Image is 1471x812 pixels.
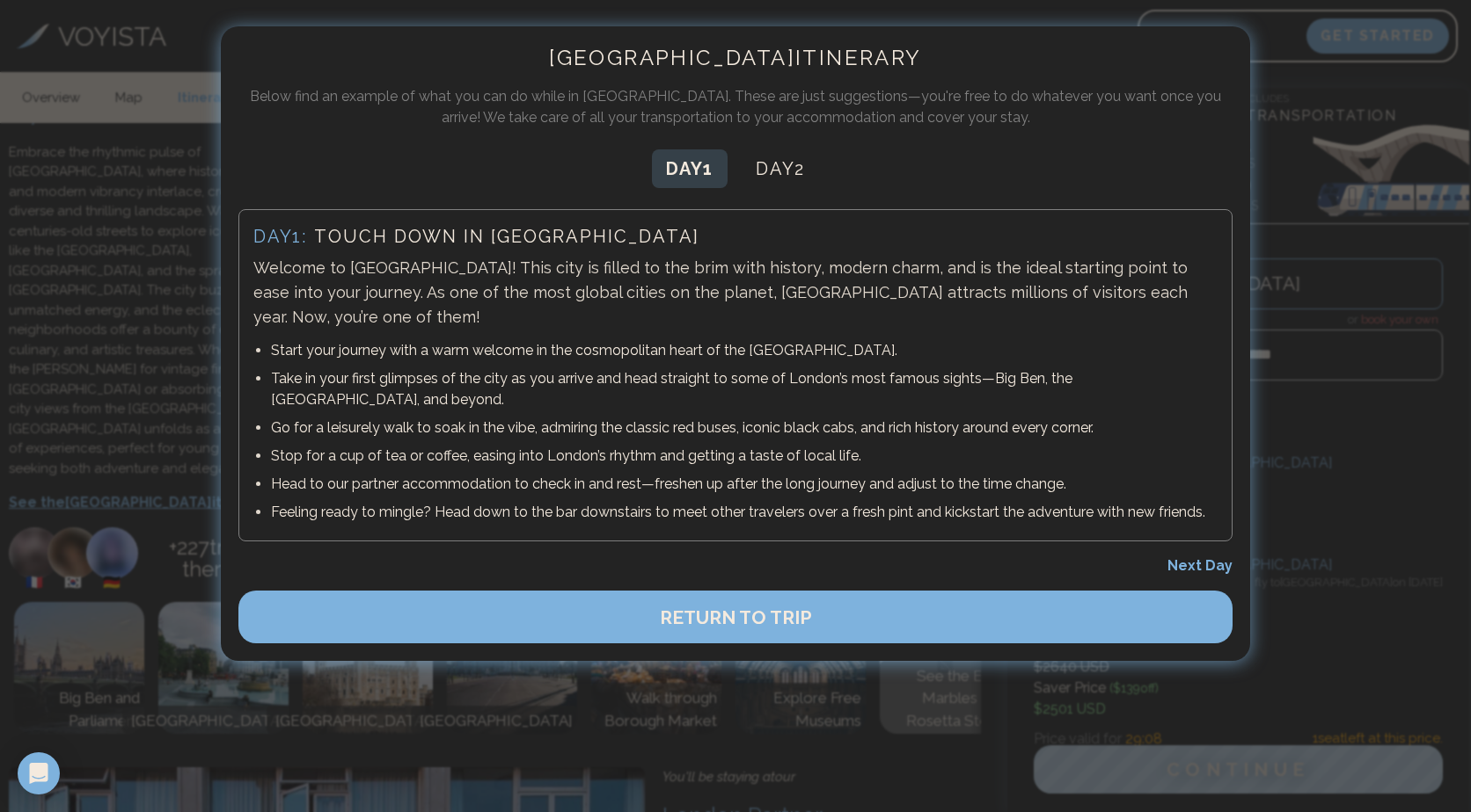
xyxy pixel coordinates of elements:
p: Below find an example of what you can do while in [GEOGRAPHIC_DATA] . These are just suggestions—... [238,86,1233,128]
p: Stop for a cup of tea or coffee, easing into London’s rhythm and getting a taste of local life. [271,446,1218,467]
p: Take in your first glimpses of the city as you arrive and head straight to some of London’s most ... [271,368,1218,410]
span: Day 1 : [253,226,307,247]
span: RETURN TO TRIP [660,606,812,628]
p: Welcome to [GEOGRAPHIC_DATA]! This city is filled to the brim with history, modern charm, and is ... [253,256,1218,330]
p: Start your journey with a warm welcome in the cosmopolitan heart of the [GEOGRAPHIC_DATA]. [271,340,1218,361]
p: Head to our partner accommodation to check in and rest—freshen up after the long journey and adju... [271,474,1218,495]
button: Day1 [652,149,728,188]
span: Next Day [1167,557,1233,574]
p: Feeling ready to mingle? Head down to the bar downstairs to meet other travelers over a fresh pin... [271,502,1218,523]
h2: [GEOGRAPHIC_DATA] Itinerary [238,44,1233,72]
div: Open Intercom Messenger [18,752,60,794]
h3: Touch down in [GEOGRAPHIC_DATA] [253,224,1218,249]
p: Go for a leisurely walk to soak in the vibe, admiring the classic red buses, iconic black cabs, a... [271,417,1218,439]
button: Next Day [1167,555,1233,576]
button: RETURN TO TRIP [238,591,1233,643]
button: Day2 [742,149,819,188]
